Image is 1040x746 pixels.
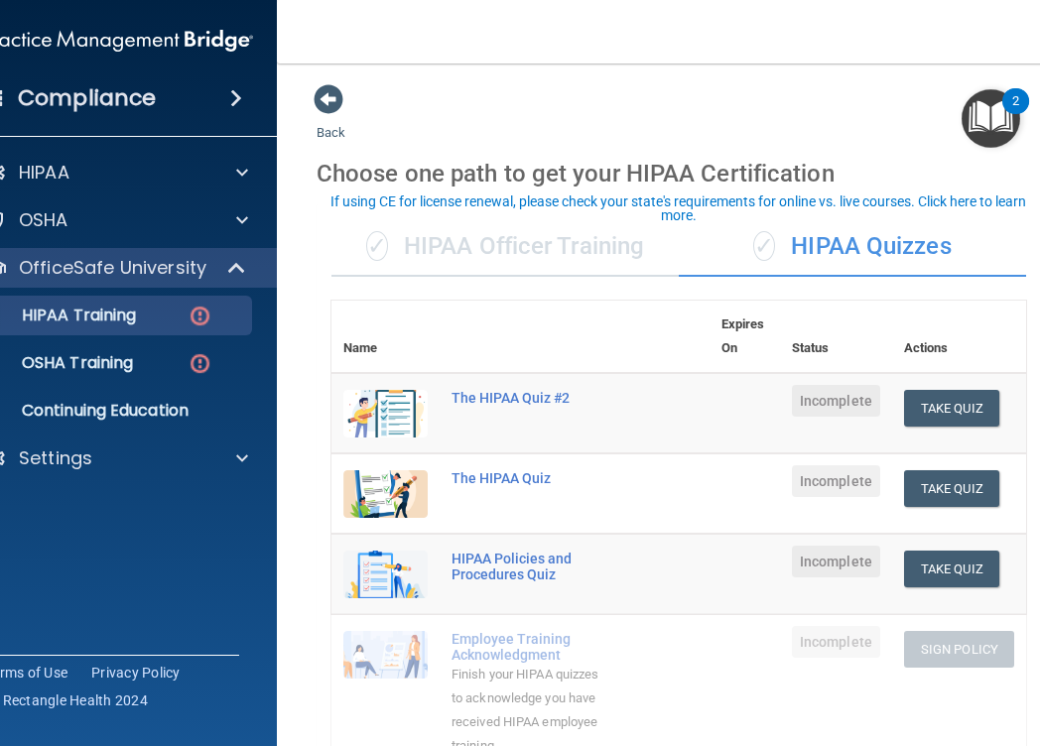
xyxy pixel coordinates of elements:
button: Take Quiz [904,470,999,507]
span: ✓ [366,231,388,261]
p: OfficeSafe University [19,256,206,280]
div: The HIPAA Quiz [452,470,610,486]
span: Incomplete [792,546,880,577]
div: HIPAA Officer Training [331,217,679,277]
th: Actions [892,301,1026,373]
iframe: Drift Widget Chat Controller [697,605,1016,684]
h4: Compliance [18,84,156,112]
a: Privacy Policy [91,663,181,683]
img: danger-circle.6113f641.png [188,351,212,376]
div: Employee Training Acknowledgment [452,631,610,663]
div: The HIPAA Quiz #2 [452,390,610,406]
div: HIPAA Policies and Procedures Quiz [452,551,610,582]
span: ✓ [753,231,775,261]
th: Expires On [710,301,780,373]
div: 2 [1012,101,1019,127]
p: OSHA [19,208,68,232]
button: Take Quiz [904,551,999,587]
span: Incomplete [792,465,880,497]
th: Name [331,301,440,373]
button: Open Resource Center, 2 new notifications [962,89,1020,148]
a: Back [317,101,345,140]
span: Incomplete [792,385,880,417]
div: HIPAA Quizzes [679,217,1026,277]
div: If using CE for license renewal, please check your state's requirements for online vs. live cours... [320,194,1037,222]
p: Settings [19,446,92,470]
button: Take Quiz [904,390,999,427]
img: danger-circle.6113f641.png [188,304,212,328]
button: If using CE for license renewal, please check your state's requirements for online vs. live cours... [317,191,1040,225]
th: Status [780,301,892,373]
p: HIPAA [19,161,69,185]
